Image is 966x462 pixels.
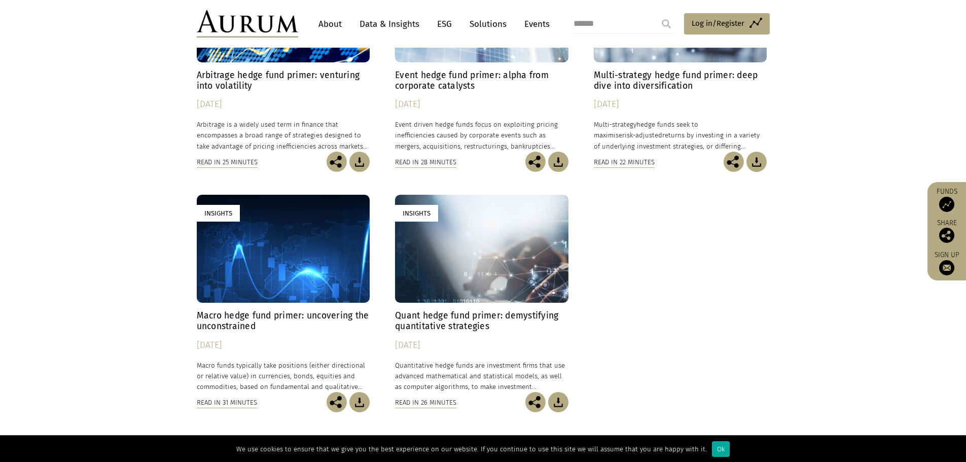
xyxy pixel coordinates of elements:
a: Insights Quant hedge fund primer: demystifying quantitative strategies [DATE] Quantitative hedge ... [395,195,568,392]
img: Share this post [327,152,347,172]
div: [DATE] [395,338,568,352]
h4: Macro hedge fund primer: uncovering the unconstrained [197,310,370,332]
a: Log in/Register [684,13,770,34]
img: Download Article [349,392,370,412]
img: Share this post [525,392,546,412]
p: Macro funds typically take positions (either directional or relative value) in currencies, bonds,... [197,360,370,392]
img: Download Article [548,392,568,412]
a: About [313,15,347,33]
div: Insights [197,205,240,222]
div: Read in 26 minutes [395,397,456,408]
img: Download Article [548,152,568,172]
div: [DATE] [395,97,568,112]
div: Read in 28 minutes [395,157,456,168]
a: Insights Macro hedge fund primer: uncovering the unconstrained [DATE] Macro funds typically take ... [197,195,370,392]
a: Events [519,15,550,33]
img: Aurum [197,10,298,38]
h4: Event hedge fund primer: alpha from corporate catalysts [395,70,568,91]
a: Solutions [464,15,512,33]
div: Ok [712,441,730,457]
a: Sign up [933,251,961,275]
img: Share this post [724,152,744,172]
img: Download Article [746,152,767,172]
span: risk-adjusted [622,131,662,139]
a: ESG [432,15,457,33]
img: Share this post [939,228,954,243]
p: hedge funds seek to maximise returns by investing in a variety of underlying investment strategie... [594,119,767,151]
h4: Arbitrage hedge fund primer: venturing into volatility [197,70,370,91]
div: Insights [395,205,438,222]
div: Read in 22 minutes [594,157,655,168]
span: Log in/Register [692,17,744,29]
div: [DATE] [594,97,767,112]
div: Share [933,220,961,243]
div: [DATE] [197,338,370,352]
div: Read in 25 minutes [197,157,258,168]
p: Arbitrage is a widely used term in finance that encompasses a broad range of strategies designed ... [197,119,370,151]
div: Read in 31 minutes [197,397,257,408]
img: Access Funds [939,197,954,212]
div: [DATE] [197,97,370,112]
img: Download Article [349,152,370,172]
img: Sign up to our newsletter [939,260,954,275]
a: Data & Insights [354,15,424,33]
span: Multi-strategy [594,121,636,128]
input: Submit [656,14,676,34]
img: Share this post [525,152,546,172]
p: Quantitative hedge funds are investment firms that use advanced mathematical and statistical mode... [395,360,568,392]
h4: Multi-strategy hedge fund primer: deep dive into diversification [594,70,767,91]
p: Event driven hedge funds focus on exploiting pricing inefficiencies caused by corporate events su... [395,119,568,151]
a: Funds [933,187,961,212]
img: Share this post [327,392,347,412]
h4: Quant hedge fund primer: demystifying quantitative strategies [395,310,568,332]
